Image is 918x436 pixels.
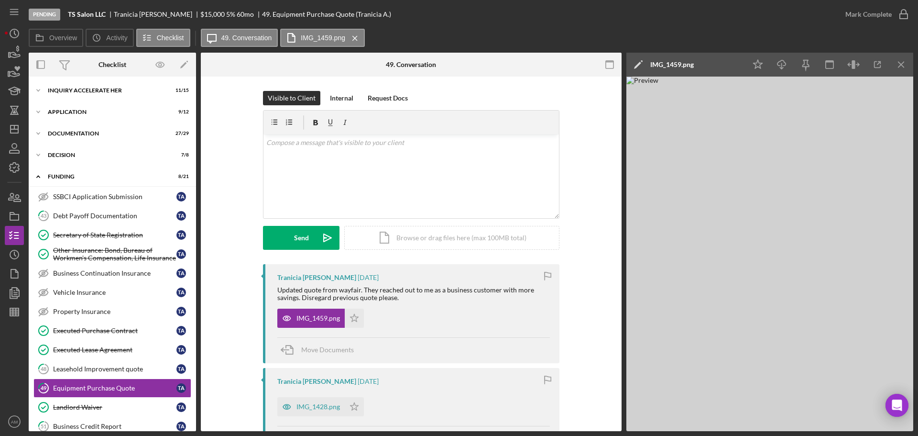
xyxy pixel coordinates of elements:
div: Open Intercom Messenger [885,394,908,417]
button: Activity [86,29,133,47]
button: Send [263,226,339,250]
a: Landlord WaiverTA [33,398,191,417]
div: T A [176,422,186,431]
div: IMG_1459.png [296,314,340,322]
button: AM [5,412,24,431]
div: T A [176,326,186,335]
div: T A [176,249,186,259]
button: IMG_1459.png [280,29,365,47]
div: Property Insurance [53,308,176,315]
div: Landlord Waiver [53,403,176,411]
label: Checklist [157,34,184,42]
div: 49. Equipment Purchase Quote (Tranicia A.) [262,11,391,18]
div: Mark Complete [845,5,892,24]
div: T A [176,211,186,221]
div: T A [176,288,186,297]
button: Mark Complete [836,5,913,24]
div: Inquiry Accelerate Her [48,88,165,93]
tspan: 43 [41,212,46,219]
img: Preview [626,77,913,431]
div: IMG_1428.png [296,403,340,411]
div: Vehicle Insurance [53,289,176,296]
div: T A [176,268,186,278]
div: Application [48,109,165,115]
div: 8 / 21 [172,174,189,179]
label: Activity [106,34,127,42]
a: Executed Purchase ContractTA [33,321,191,340]
label: IMG_1459.png [301,34,345,42]
button: Overview [29,29,83,47]
a: SSBCI Application SubmissionTA [33,187,191,206]
label: Overview [49,34,77,42]
div: IMG_1459.png [650,61,694,68]
div: Tranicia [PERSON_NAME] [277,378,356,385]
div: 60 mo [237,11,254,18]
div: T A [176,402,186,412]
div: 7 / 8 [172,152,189,158]
tspan: 51 [41,423,46,429]
div: T A [176,230,186,240]
a: Executed Lease AgreementTA [33,340,191,359]
button: Request Docs [363,91,413,105]
div: 5 % [226,11,235,18]
text: AM [11,419,18,425]
div: T A [176,307,186,316]
div: Tranicia [PERSON_NAME] [114,11,200,18]
div: Request Docs [368,91,408,105]
div: Secretary of State Registration [53,231,176,239]
div: Funding [48,174,165,179]
a: 51Business Credit ReportTA [33,417,191,436]
time: 2025-09-09 21:50 [358,378,379,385]
button: Move Documents [277,338,363,362]
div: Tranicia [PERSON_NAME] [277,274,356,281]
div: T A [176,192,186,201]
a: 49Equipment Purchase QuoteTA [33,379,191,398]
div: Equipment Purchase Quote [53,384,176,392]
div: Executed Lease Agreement [53,346,176,354]
div: 49. Conversation [386,61,436,68]
div: Decision [48,152,165,158]
div: Other Insurance: Bond, Bureau of Workmen's Compensation, Life Insurance [53,246,176,262]
a: Property InsuranceTA [33,302,191,321]
a: Business Continuation InsuranceTA [33,264,191,283]
div: Visible to Client [268,91,316,105]
div: Debt Payoff Documentation [53,212,176,220]
div: T A [176,364,186,374]
div: Executed Purchase Contract [53,327,176,335]
div: SSBCI Application Submission [53,193,176,201]
tspan: 49 [41,385,47,391]
div: Checklist [98,61,126,68]
button: Visible to Client [263,91,320,105]
div: 9 / 12 [172,109,189,115]
button: Checklist [136,29,190,47]
div: 11 / 15 [172,88,189,93]
button: 49. Conversation [201,29,278,47]
div: 27 / 29 [172,131,189,136]
div: Business Credit Report [53,423,176,430]
div: T A [176,383,186,393]
div: Internal [330,91,353,105]
a: Secretary of State RegistrationTA [33,225,191,245]
div: Send [294,226,309,250]
div: Business Continuation Insurance [53,269,176,277]
div: Documentation [48,131,165,136]
tspan: 48 [41,366,46,372]
button: IMG_1459.png [277,309,364,328]
div: $15,000 [200,11,225,18]
label: 49. Conversation [221,34,272,42]
div: Updated quote from wayfair. They reached out to me as a business customer with more savings. Disr... [277,286,550,302]
a: Other Insurance: Bond, Bureau of Workmen's Compensation, Life InsuranceTA [33,245,191,264]
time: 2025-09-15 23:45 [358,274,379,281]
div: T A [176,345,186,355]
div: Pending [29,9,60,21]
button: IMG_1428.png [277,397,364,416]
a: 48Leasehold Improvement quoteTA [33,359,191,379]
a: Vehicle InsuranceTA [33,283,191,302]
a: 43Debt Payoff DocumentationTA [33,206,191,225]
button: Internal [325,91,358,105]
div: Leasehold Improvement quote [53,365,176,373]
span: Move Documents [301,346,354,354]
b: TS Salon LLC [68,11,106,18]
